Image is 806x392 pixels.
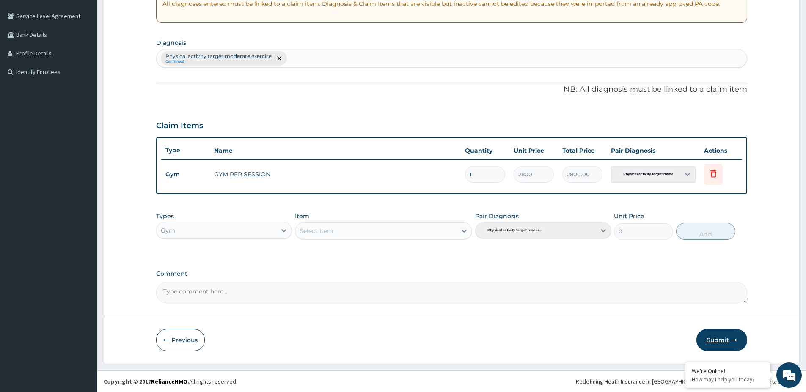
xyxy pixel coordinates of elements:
th: Unit Price [509,142,558,159]
h3: Claim Items [156,121,203,131]
th: Actions [700,142,742,159]
div: Minimize live chat window [139,4,159,25]
label: Diagnosis [156,38,186,47]
label: Types [156,213,174,220]
button: Submit [696,329,747,351]
label: Comment [156,270,747,277]
p: How may I help you today? [692,376,764,383]
footer: All rights reserved. [97,370,806,392]
label: Item [295,212,309,220]
button: Add [676,223,735,240]
th: Type [161,143,210,158]
span: We're online! [49,107,117,192]
img: d_794563401_company_1708531726252_794563401 [16,42,34,63]
div: Chat with us now [44,47,142,58]
th: Name [210,142,461,159]
textarea: Type your message and hit 'Enter' [4,231,161,260]
label: Unit Price [614,212,644,220]
button: Previous [156,329,205,351]
div: Redefining Heath Insurance in [GEOGRAPHIC_DATA] using Telemedicine and Data Science! [576,377,800,386]
td: GYM PER SESSION [210,166,461,183]
label: Pair Diagnosis [475,212,519,220]
th: Pair Diagnosis [607,142,700,159]
a: RelianceHMO [151,378,187,385]
strong: Copyright © 2017 . [104,378,189,385]
p: NB: All diagnosis must be linked to a claim item [156,84,747,95]
div: We're Online! [692,367,764,375]
th: Total Price [558,142,607,159]
th: Quantity [461,142,509,159]
td: Gym [161,167,210,182]
div: Select Item [300,227,333,235]
div: Gym [161,226,175,235]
